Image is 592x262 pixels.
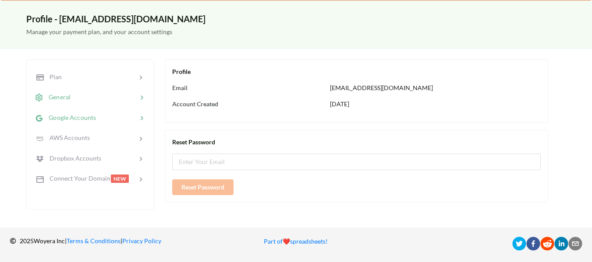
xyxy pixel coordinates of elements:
button: linkedin [554,237,568,253]
a: Privacy Policy [122,237,161,245]
h5: Manage your payment plan, and your account settings [26,28,566,36]
span: 2025 Woyera Inc [10,237,65,245]
span: Connect Your Domain [44,175,110,182]
span: Plan [44,73,62,80]
a: Part ofheartspreadsheets! [264,238,328,245]
span: Profile [172,68,191,75]
button: facebook [526,237,540,253]
h3: Profile - [EMAIL_ADDRESS][DOMAIN_NAME] [26,14,566,24]
span: Google Accounts [43,114,96,121]
span: heart [283,238,290,245]
span: [DATE] [330,100,349,108]
span: AWS Accounts [44,134,90,141]
button: reddit [540,237,554,253]
button: twitter [512,237,526,253]
span: Dropbox Accounts [44,154,101,162]
a: Terms & Conditions [67,237,121,245]
span: [EMAIL_ADDRESS][DOMAIN_NAME] [330,84,433,91]
span: Reset Password [172,138,215,146]
span: NEW [111,175,129,183]
input: Enter Your Email [172,154,541,170]
p: | | [10,237,189,245]
div: Account Created [172,99,319,108]
span: General [43,93,71,101]
div: Email [172,83,319,92]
